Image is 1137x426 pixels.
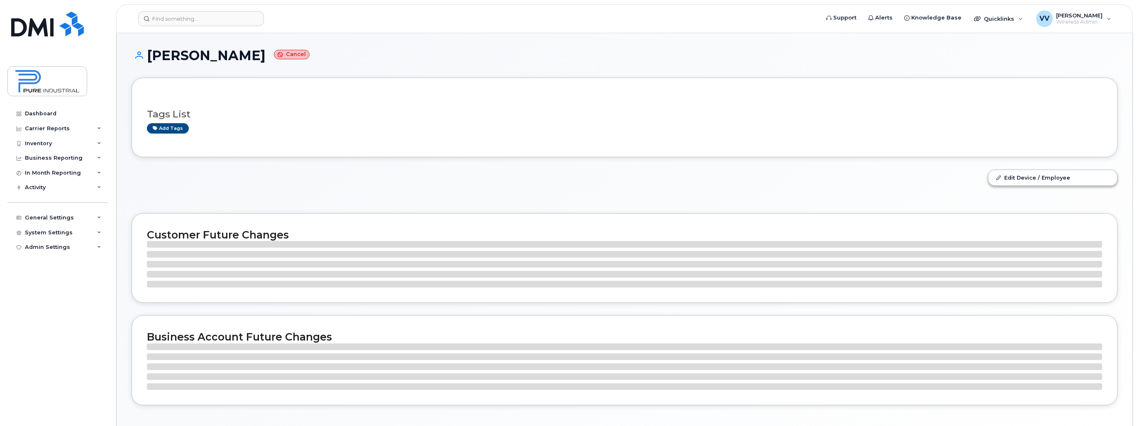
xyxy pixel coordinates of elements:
[274,50,310,59] small: Cancel
[147,229,1102,241] h2: Customer Future Changes
[988,170,1117,185] a: Edit Device / Employee
[147,331,1102,343] h2: Business Account Future Changes
[147,123,189,134] a: Add tags
[147,109,1102,119] h3: Tags List
[132,48,1117,63] h1: [PERSON_NAME]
